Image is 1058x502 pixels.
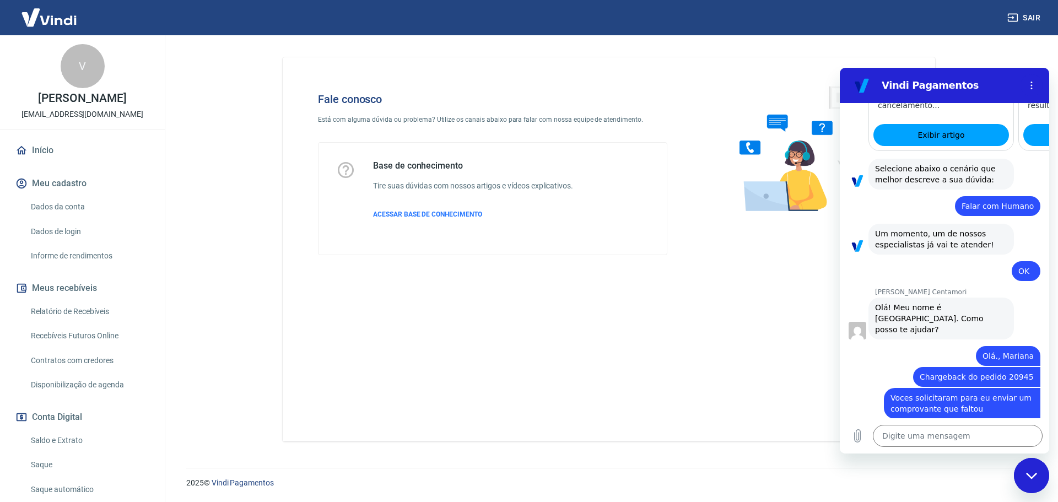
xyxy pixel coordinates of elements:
[212,478,274,487] a: Vindi Pagamentos
[26,325,152,347] a: Recebíveis Futuros Online
[26,349,152,372] a: Contratos com credores
[179,199,190,208] span: OK
[373,160,573,171] h5: Base de conhecimento
[13,138,152,163] a: Início
[318,93,667,106] h4: Fale conosco
[80,305,194,314] span: Chargeback do pedido 20945
[373,180,573,192] h6: Tire suas dúvidas com nossos artigos e vídeos explicativos.
[35,96,158,116] span: Selecione abaixo o cenário que melhor descreve a sua dúvida:
[840,68,1049,454] iframe: Janela de mensagens
[373,210,482,218] span: ACESSAR BASE DE CONHECIMENTO
[13,1,85,34] img: Vindi
[122,134,194,143] span: Falar com Humano
[183,56,319,78] a: Exibir artigo: 'Boas Práticas e Como se prevenir em relação a chargebacks?'
[373,209,573,219] a: ACESSAR BASE DE CONHECIMENTO
[1014,458,1049,493] iframe: Botão para abrir a janela de mensagens, conversa em andamento
[143,284,194,293] span: Olá., Mariana
[7,357,29,379] button: Carregar arquivo
[38,93,126,104] p: [PERSON_NAME]
[186,477,1032,489] p: 2025 ©
[61,44,105,88] div: V
[35,235,146,266] span: Olá! Meu nome é [GEOGRAPHIC_DATA]. Como posso te ajudar?
[26,374,152,396] a: Disponibilização de agenda
[35,161,154,181] span: Um momento, um de nossos especialistas já vai te atender!
[13,405,152,429] button: Conta Digital
[35,220,209,229] p: [PERSON_NAME] Centamori
[13,171,152,196] button: Meu cadastro
[26,220,152,243] a: Dados de login
[26,300,152,323] a: Relatório de Recebíveis
[26,245,152,267] a: Informe de rendimentos
[26,196,152,218] a: Dados da conta
[318,115,667,125] p: Está com alguma dúvida ou problema? Utilize os canais abaixo para falar com nossa equipe de atend...
[717,75,885,222] img: Fale conosco
[51,326,194,346] span: Voces solicitaram para eu enviar um comprovante que faltou
[13,276,152,300] button: Meus recebíveis
[21,109,143,120] p: [EMAIL_ADDRESS][DOMAIN_NAME]
[1005,8,1045,28] button: Sair
[26,429,152,452] a: Saldo e Extrato
[26,454,152,476] a: Saque
[26,478,152,501] a: Saque automático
